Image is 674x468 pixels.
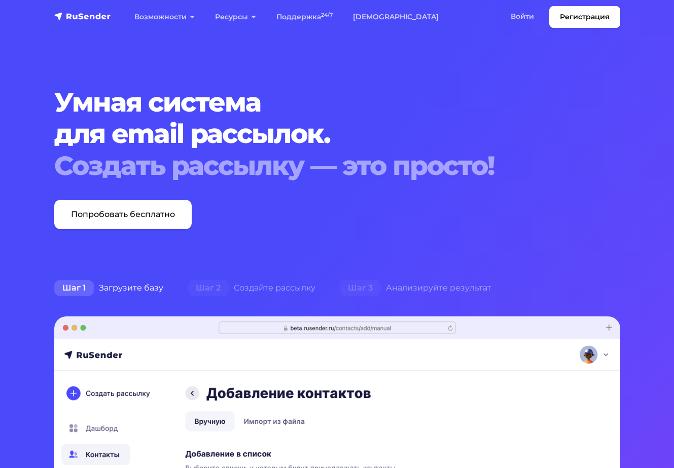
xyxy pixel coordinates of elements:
div: Создать рассылку — это просто! [54,150,620,182]
h1: Умная система для email рассылок. [54,87,620,182]
a: Попробовать бесплатно [54,200,192,229]
div: Загрузите базу [42,278,175,298]
span: Шаг 1 [54,280,94,296]
div: Анализируйте результат [328,278,504,298]
img: RuSender [54,11,111,21]
a: [DEMOGRAPHIC_DATA] [343,7,449,27]
a: Возможности [124,7,205,27]
a: Ресурсы [205,7,266,27]
a: Регистрация [549,6,620,28]
span: Шаг 3 [340,280,381,296]
span: Шаг 2 [188,280,229,296]
sup: 24/7 [321,12,333,18]
div: Создайте рассылку [175,278,328,298]
a: Войти [501,6,544,27]
a: Поддержка24/7 [266,7,343,27]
